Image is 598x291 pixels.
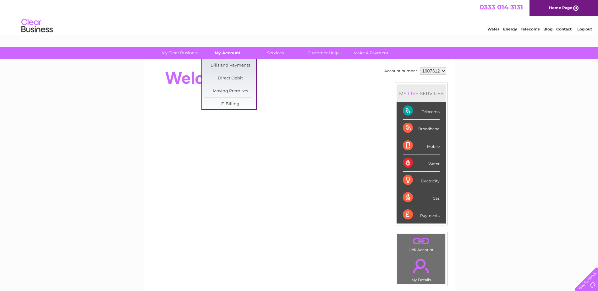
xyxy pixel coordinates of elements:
[403,189,440,206] div: Gas
[480,3,523,11] a: 0333 014 3131
[383,66,419,76] td: Account number
[577,27,592,31] a: Log out
[407,90,420,96] div: LIVE
[403,137,440,154] div: Mobile
[345,47,397,59] a: Make A Payment
[556,27,572,31] a: Contact
[154,47,206,59] a: My Clear Business
[397,253,446,284] td: My Details
[503,27,517,31] a: Energy
[403,154,440,172] div: Water
[297,47,349,59] a: Customer Help
[21,16,53,35] img: logo.png
[204,98,256,110] a: E-Billing
[399,255,444,277] a: .
[403,120,440,137] div: Broadband
[397,234,446,254] td: Link Account
[204,59,256,72] a: Bills and Payments
[403,206,440,223] div: Payments
[403,172,440,189] div: Electricity
[543,27,552,31] a: Blog
[204,72,256,85] a: Direct Debit
[202,47,254,59] a: My Account
[399,236,444,247] a: .
[151,3,448,30] div: Clear Business is a trading name of Verastar Limited (registered in [GEOGRAPHIC_DATA] No. 3667643...
[403,102,440,120] div: Telecoms
[521,27,540,31] a: Telecoms
[487,27,499,31] a: Water
[250,47,301,59] a: Services
[397,84,446,102] div: MY SERVICES
[204,85,256,98] a: Moving Premises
